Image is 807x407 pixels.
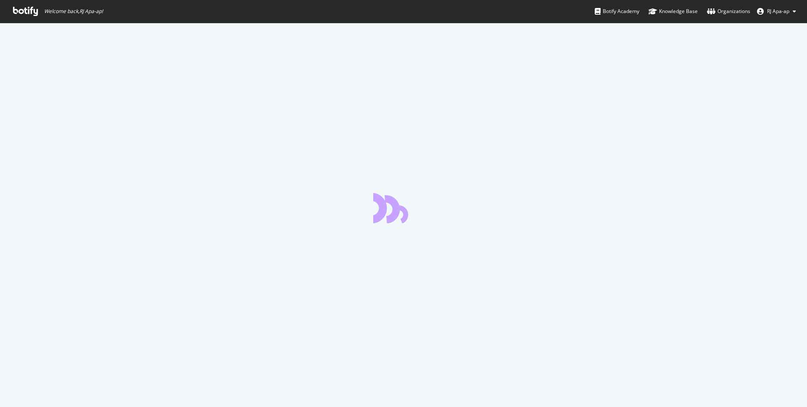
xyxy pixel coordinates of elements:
div: animation [373,193,434,223]
span: RJ Apa-ap [767,8,789,15]
div: Botify Academy [595,7,639,16]
div: Organizations [707,7,750,16]
button: RJ Apa-ap [750,5,803,18]
div: Knowledge Base [649,7,698,16]
span: Welcome back, RJ Apa-ap ! [44,8,103,15]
